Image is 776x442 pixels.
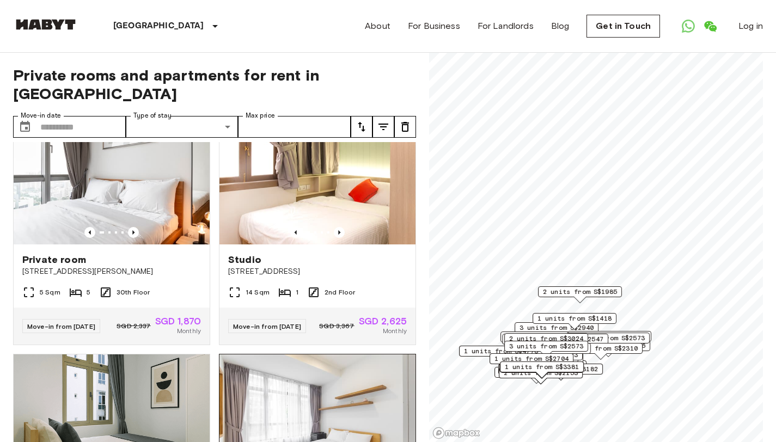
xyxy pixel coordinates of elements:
a: Open WhatsApp [677,15,699,37]
span: SGD 3,367 [319,321,354,331]
a: Log in [738,20,763,33]
span: SGD 2,337 [117,321,150,331]
a: Open WeChat [699,15,721,37]
button: Previous image [128,227,139,238]
div: Map marker [515,322,598,339]
span: SGD 1,870 [155,316,201,326]
span: 1 units from S$4773 [464,346,538,356]
span: 3 units from S$1985 [505,332,579,342]
span: 4 units from S$2310 [564,343,638,353]
div: Map marker [519,364,603,380]
div: Map marker [498,364,582,380]
button: Previous image [84,227,95,238]
a: Get in Touch [586,15,660,38]
span: Move-in from [DATE] [233,322,301,330]
span: Monthly [177,326,201,336]
span: 3 units from S$2573 [509,341,583,351]
div: Map marker [524,334,608,351]
span: 1 units from S$3381 [505,362,579,372]
div: Map marker [504,333,588,350]
button: Previous image [334,227,345,238]
div: Map marker [500,331,584,348]
p: [GEOGRAPHIC_DATA] [113,20,204,33]
div: Map marker [533,313,616,330]
label: Max price [246,111,275,120]
span: Move-in from [DATE] [27,322,95,330]
span: [STREET_ADDRESS] [228,266,407,277]
a: Marketing picture of unit SG-01-111-006-001Previous imagePrevious imageStudio[STREET_ADDRESS]14 S... [219,113,416,345]
span: 2nd Floor [325,287,355,297]
span: Private room [22,253,86,266]
span: 1 units from S$2573 [571,333,645,343]
span: 2 units from S$1985 [543,287,617,297]
span: 14 Sqm [246,287,270,297]
img: Habyt [13,19,78,30]
a: For Landlords [478,20,534,33]
div: Map marker [494,367,578,384]
span: 1 [296,287,298,297]
span: 2 units from S$3024 [509,334,583,343]
a: About [365,20,390,33]
div: Map marker [502,334,590,351]
div: Map marker [490,353,573,370]
span: 1 units from S$3182 [524,364,598,374]
label: Type of stay [133,111,172,120]
button: Previous image [290,227,301,238]
span: 5 Sqm [40,287,60,297]
span: Monthly [383,326,407,336]
a: For Business [408,20,460,33]
span: 1 units from S$2547 [529,334,603,344]
div: Map marker [566,340,650,357]
div: Map marker [500,361,584,378]
button: tune [394,116,416,138]
label: Move-in date [21,111,61,120]
img: Marketing picture of unit SG-01-111-006-001 [219,114,416,244]
a: Marketing picture of unit SG-01-113-001-05Previous imagePrevious imagePrivate room[STREET_ADDRESS... [13,113,210,345]
button: tune [351,116,372,138]
span: 1 units from S$1418 [537,314,612,323]
span: 3 units from S$1480 [572,331,646,341]
div: Map marker [504,341,588,358]
span: Studio [228,253,261,266]
div: Map marker [499,367,583,384]
span: 3 units from S$2940 [520,323,594,333]
div: Map marker [559,343,643,360]
span: Private rooms and apartments for rent in [GEOGRAPHIC_DATA] [13,66,416,103]
div: Map marker [499,352,583,369]
span: [STREET_ADDRESS][PERSON_NAME] [22,266,201,277]
div: Map marker [567,331,651,348]
span: 30th Floor [117,287,150,297]
div: Map marker [503,360,586,377]
div: Map marker [459,346,543,363]
button: Choose date [14,116,36,138]
span: 1 units from S$2704 [494,354,569,364]
span: 5 [87,287,90,297]
div: Map marker [566,333,650,349]
div: Map marker [507,343,591,360]
span: SGD 2,625 [359,316,407,326]
div: Map marker [538,286,622,303]
a: Mapbox logo [432,427,480,439]
img: Marketing picture of unit SG-01-113-001-05 [14,114,210,244]
a: Blog [551,20,570,33]
button: tune [372,116,394,138]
